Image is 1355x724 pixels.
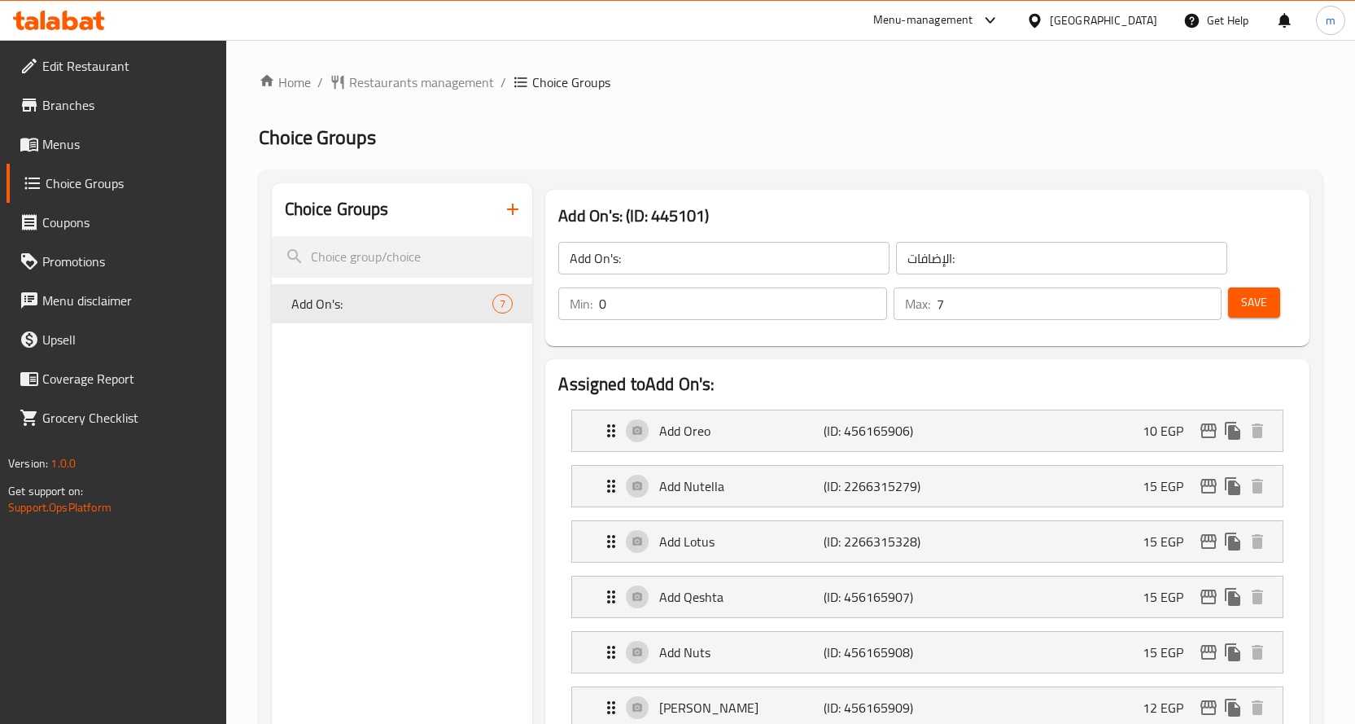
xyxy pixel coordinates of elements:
[824,476,933,496] p: (ID: 2266315279)
[1221,419,1245,443] button: duplicate
[1221,585,1245,609] button: duplicate
[42,369,213,388] span: Coverage Report
[1196,585,1221,609] button: edit
[1221,640,1245,665] button: duplicate
[272,284,533,323] div: Add On's:7
[330,72,494,92] a: Restaurants management
[558,203,1296,229] h3: Add On's: (ID: 445101)
[1143,421,1196,441] p: 10 EGP
[7,86,226,125] a: Branches
[1326,11,1335,29] span: m
[558,514,1296,569] li: Expand
[8,497,111,518] a: Support.OpsPlatform
[1245,529,1270,554] button: delete
[558,625,1296,680] li: Expand
[493,296,512,312] span: 7
[1196,419,1221,443] button: edit
[50,453,76,474] span: 1.0.0
[349,72,494,92] span: Restaurants management
[1245,585,1270,609] button: delete
[7,125,226,164] a: Menus
[1228,287,1280,318] button: Save
[7,242,226,281] a: Promotions
[42,95,213,115] span: Branches
[659,421,824,441] p: Add Oreo
[42,134,213,154] span: Menus
[558,372,1296,397] h2: Assigned to Add On's:
[1196,474,1221,498] button: edit
[7,46,226,86] a: Edit Restaurant
[259,72,1322,92] nav: breadcrumb
[1245,419,1270,443] button: delete
[558,569,1296,625] li: Expand
[873,11,973,30] div: Menu-management
[824,532,933,551] p: (ID: 2266315328)
[1241,292,1267,313] span: Save
[7,398,226,437] a: Grocery Checklist
[824,421,933,441] p: (ID: 456165906)
[659,643,824,662] p: Add Nuts
[1196,640,1221,665] button: edit
[42,213,213,232] span: Coupons
[1143,532,1196,551] p: 15 EGP
[905,294,930,314] p: Max:
[7,164,226,203] a: Choice Groups
[1143,643,1196,662] p: 15 EGP
[42,252,213,271] span: Promotions
[1221,695,1245,720] button: duplicate
[1143,476,1196,496] p: 15 EGP
[824,698,933,717] p: (ID: 456165909)
[1245,474,1270,498] button: delete
[317,72,323,92] li: /
[1143,587,1196,607] p: 15 EGP
[1050,11,1157,29] div: [GEOGRAPHIC_DATA]
[291,294,493,314] span: Add On's:
[7,203,226,242] a: Coupons
[1221,474,1245,498] button: duplicate
[8,480,83,502] span: Get support on:
[7,281,226,320] a: Menu disclaimer
[7,320,226,359] a: Upsell
[42,330,213,349] span: Upsell
[285,197,389,222] h2: Choice Groups
[259,72,311,92] a: Home
[572,577,1283,617] div: Expand
[572,410,1283,451] div: Expand
[8,453,48,474] span: Version:
[659,698,824,717] p: [PERSON_NAME]
[42,291,213,310] span: Menu disclaimer
[824,643,933,662] p: (ID: 456165908)
[1221,529,1245,554] button: duplicate
[572,632,1283,673] div: Expand
[1245,640,1270,665] button: delete
[659,532,824,551] p: Add Lotus
[572,521,1283,562] div: Expand
[1196,529,1221,554] button: edit
[558,403,1296,459] li: Expand
[42,56,213,76] span: Edit Restaurant
[570,294,592,314] p: Min:
[46,173,213,193] span: Choice Groups
[659,476,824,496] p: Add Nutella
[659,587,824,607] p: Add Qeshta
[1196,695,1221,720] button: edit
[824,587,933,607] p: (ID: 456165907)
[1143,698,1196,717] p: 12 EGP
[572,466,1283,507] div: Expand
[500,72,506,92] li: /
[272,236,533,278] input: search
[259,119,376,156] span: Choice Groups
[532,72,610,92] span: Choice Groups
[1245,695,1270,720] button: delete
[492,294,513,314] div: Choices
[7,359,226,398] a: Coverage Report
[42,408,213,428] span: Grocery Checklist
[558,459,1296,514] li: Expand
